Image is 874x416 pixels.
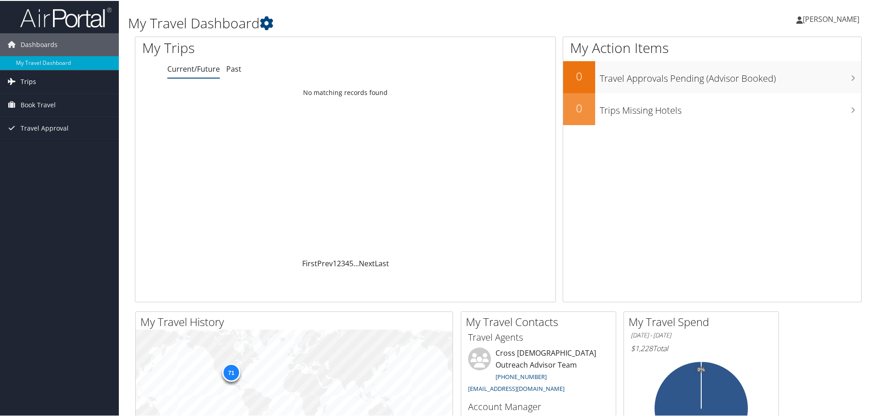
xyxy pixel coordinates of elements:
a: [PHONE_NUMBER] [496,372,547,380]
h1: My Travel Dashboard [128,13,622,32]
h3: Account Manager [468,400,609,412]
a: 3 [341,258,345,268]
h2: My Travel History [140,313,453,329]
h2: 0 [563,100,595,115]
span: Book Travel [21,93,56,116]
a: [EMAIL_ADDRESS][DOMAIN_NAME] [468,384,565,392]
a: 5 [349,258,353,268]
a: Next [359,258,375,268]
a: Past [226,63,241,73]
span: … [353,258,359,268]
h2: My Travel Spend [629,313,778,329]
li: Cross [DEMOGRAPHIC_DATA] Outreach Advisor Team [464,347,613,395]
h2: 0 [563,68,595,83]
a: First [302,258,317,268]
span: Dashboards [21,32,58,55]
span: $1,228 [631,342,653,353]
a: 4 [345,258,349,268]
h3: Travel Agents [468,330,609,343]
a: 0Trips Missing Hotels [563,92,861,124]
td: No matching records found [135,84,555,100]
h3: Trips Missing Hotels [600,99,861,116]
span: Trips [21,69,36,92]
a: 1 [333,258,337,268]
h6: [DATE] - [DATE] [631,330,772,339]
h3: Travel Approvals Pending (Advisor Booked) [600,67,861,84]
h1: My Action Items [563,37,861,57]
h1: My Trips [142,37,373,57]
span: [PERSON_NAME] [803,13,859,23]
a: [PERSON_NAME] [796,5,869,32]
div: 71 [222,363,240,381]
h6: Total [631,342,772,353]
a: Last [375,258,389,268]
a: Current/Future [167,63,220,73]
span: Travel Approval [21,116,69,139]
a: 0Travel Approvals Pending (Advisor Booked) [563,60,861,92]
a: 2 [337,258,341,268]
tspan: 0% [698,366,705,372]
h2: My Travel Contacts [466,313,616,329]
a: Prev [317,258,333,268]
img: airportal-logo.png [20,6,112,27]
